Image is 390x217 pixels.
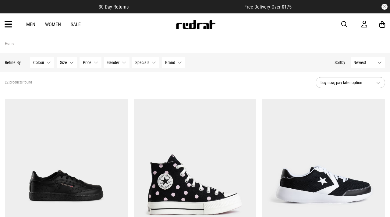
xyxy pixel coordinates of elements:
[33,60,44,65] span: Colour
[316,77,385,88] button: buy now, pay later option
[83,60,91,65] span: Price
[71,22,81,27] a: Sale
[341,60,345,65] span: by
[350,57,385,68] button: Newest
[107,60,119,65] span: Gender
[5,60,21,65] p: Refine By
[5,41,14,46] a: Home
[244,4,292,10] span: Free Delivery Over $175
[99,4,129,10] span: 30 Day Returns
[26,22,35,27] a: Men
[57,57,77,68] button: Size
[45,22,61,27] a: Women
[60,60,67,65] span: Size
[141,4,232,10] iframe: Customer reviews powered by Trustpilot
[335,59,345,66] button: Sortby
[162,57,185,68] button: Brand
[104,57,129,68] button: Gender
[5,80,32,85] span: 22 products found
[30,57,54,68] button: Colour
[175,20,216,29] img: Redrat logo
[165,60,175,65] span: Brand
[321,79,371,86] span: buy now, pay later option
[135,60,149,65] span: Specials
[132,57,159,68] button: Specials
[353,60,375,65] span: Newest
[80,57,101,68] button: Price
